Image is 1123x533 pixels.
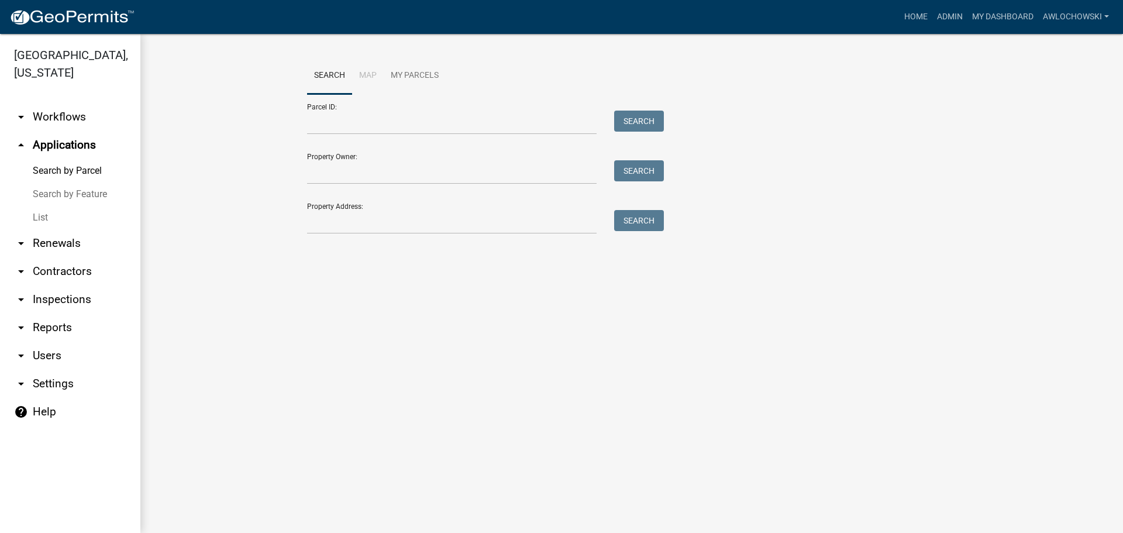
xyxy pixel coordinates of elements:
[14,321,28,335] i: arrow_drop_down
[14,236,28,250] i: arrow_drop_down
[14,138,28,152] i: arrow_drop_up
[14,377,28,391] i: arrow_drop_down
[14,405,28,419] i: help
[932,6,967,28] a: Admin
[307,57,352,95] a: Search
[614,210,664,231] button: Search
[614,111,664,132] button: Search
[384,57,446,95] a: My Parcels
[967,6,1038,28] a: My Dashboard
[14,293,28,307] i: arrow_drop_down
[14,264,28,278] i: arrow_drop_down
[14,349,28,363] i: arrow_drop_down
[14,110,28,124] i: arrow_drop_down
[900,6,932,28] a: Home
[1038,6,1114,28] a: awlochowski
[614,160,664,181] button: Search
